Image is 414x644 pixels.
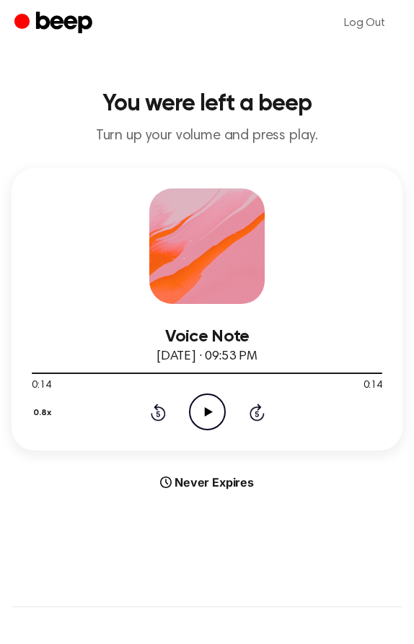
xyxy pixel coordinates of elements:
span: 0:14 [32,378,50,393]
a: Beep [14,9,96,38]
p: Turn up your volume and press play. [12,127,402,145]
h3: Voice Note [32,327,382,347]
span: 0:14 [364,378,382,393]
div: Never Expires [12,474,402,491]
a: Log Out [330,6,400,40]
span: [DATE] · 09:53 PM [157,350,257,363]
button: 0.8x [32,401,57,425]
h1: You were left a beep [12,92,402,116]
